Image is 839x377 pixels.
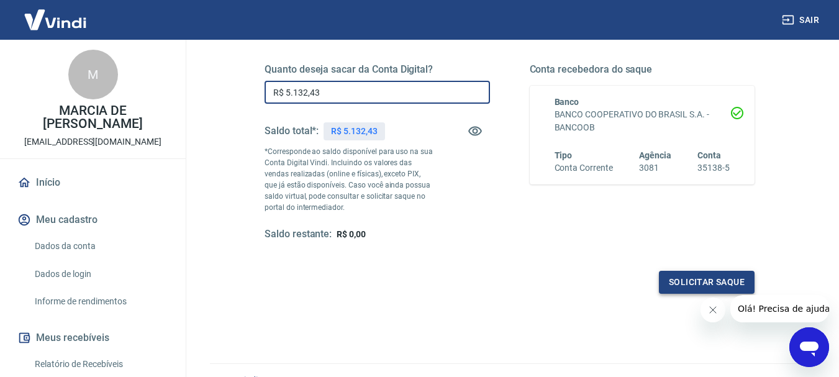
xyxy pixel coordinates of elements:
[30,261,171,287] a: Dados de login
[779,9,824,32] button: Sair
[555,97,579,107] span: Banco
[265,125,319,137] h5: Saldo total*:
[30,352,171,377] a: Relatório de Recebíveis
[555,150,573,160] span: Tipo
[265,146,433,213] p: *Corresponde ao saldo disponível para uso na sua Conta Digital Vindi. Incluindo os valores das ve...
[10,104,176,130] p: MARCIA DE [PERSON_NAME]
[68,50,118,99] div: M
[15,206,171,234] button: Meu cadastro
[337,229,366,239] span: R$ 0,00
[730,295,829,322] iframe: Mensagem da empresa
[15,324,171,352] button: Meus recebíveis
[697,150,721,160] span: Conta
[331,125,377,138] p: R$ 5.132,43
[659,271,755,294] button: Solicitar saque
[30,289,171,314] a: Informe de rendimentos
[639,150,671,160] span: Agência
[265,63,490,76] h5: Quanto deseja sacar da Conta Digital?
[7,9,104,19] span: Olá! Precisa de ajuda?
[15,1,96,39] img: Vindi
[24,135,161,148] p: [EMAIL_ADDRESS][DOMAIN_NAME]
[697,161,730,175] h6: 35138-5
[701,298,725,322] iframe: Fechar mensagem
[30,234,171,259] a: Dados da conta
[265,228,332,241] h5: Saldo restante:
[15,169,171,196] a: Início
[639,161,671,175] h6: 3081
[555,161,613,175] h6: Conta Corrente
[789,327,829,367] iframe: Botão para abrir a janela de mensagens
[555,108,730,134] h6: BANCO COOPERATIVO DO BRASIL S.A. - BANCOOB
[530,63,755,76] h5: Conta recebedora do saque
